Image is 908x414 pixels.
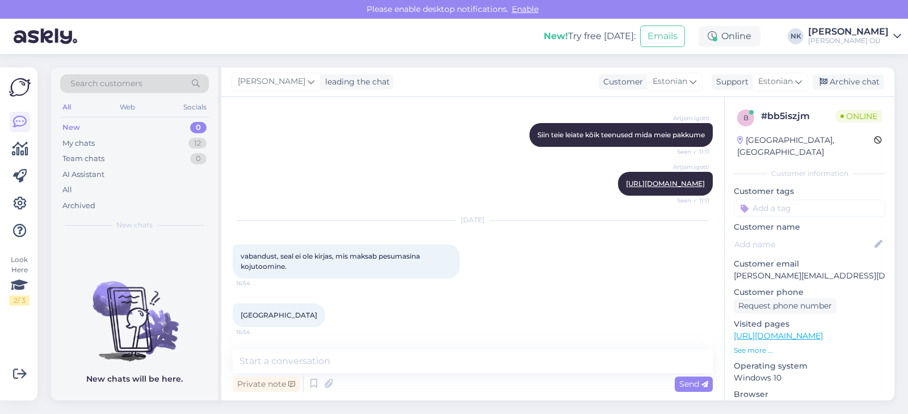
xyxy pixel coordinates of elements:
div: Archived [62,200,95,212]
div: # bb5iszjm [761,109,836,123]
div: [PERSON_NAME] [808,27,889,36]
div: Customer information [734,168,885,179]
p: See more ... [734,345,885,356]
span: Estonian [758,75,793,88]
img: No chats [51,261,218,363]
div: AI Assistant [62,169,104,180]
div: 0 [190,153,207,164]
a: [URL][DOMAIN_NAME] [734,331,823,341]
div: Team chats [62,153,104,164]
span: [PERSON_NAME] [238,75,305,88]
input: Add name [734,238,872,251]
span: Online [836,110,882,122]
p: Operating system [734,360,885,372]
div: 0 [190,122,207,133]
span: Artjom.igotti [667,114,709,122]
span: Enable [508,4,542,14]
div: Support [712,76,749,88]
div: Online [699,26,760,47]
p: Customer email [734,258,885,270]
p: New chats will be here. [86,373,183,385]
span: [GEOGRAPHIC_DATA] [241,311,317,319]
span: Siin teie leiate kõik teenused mida meie pakkume [537,130,705,139]
div: leading the chat [321,76,390,88]
b: New! [544,31,568,41]
div: [PERSON_NAME] OÜ [808,36,889,45]
p: Customer name [734,221,885,233]
div: All [62,184,72,196]
div: NK [788,28,804,44]
div: [DATE] [233,215,713,225]
div: 12 [188,138,207,149]
span: Search customers [70,78,142,90]
span: b [743,113,749,122]
div: Web [117,100,137,115]
div: [GEOGRAPHIC_DATA], [GEOGRAPHIC_DATA] [737,134,874,158]
p: [PERSON_NAME][EMAIL_ADDRESS][DOMAIN_NAME] [734,270,885,282]
a: [URL][DOMAIN_NAME] [626,179,705,188]
span: Artjom.igotti [667,163,709,171]
span: Seen ✓ 11:11 [667,147,709,156]
div: Request phone number [734,298,836,314]
span: 16:54 [236,279,279,288]
div: Look Here [9,255,30,306]
p: Customer phone [734,286,885,298]
span: New chats [116,220,153,230]
span: vabandust, seal ei ole kirjas, mis maksab pesumasina kojutoomine. [241,252,422,271]
button: Emails [640,26,685,47]
span: Seen ✓ 11:11 [667,196,709,205]
a: [PERSON_NAME][PERSON_NAME] OÜ [808,27,901,45]
input: Add a tag [734,200,885,217]
span: 16:54 [236,328,279,336]
p: Browser [734,388,885,400]
p: Customer tags [734,185,885,197]
div: Socials [181,100,209,115]
span: Estonian [653,75,687,88]
div: New [62,122,80,133]
div: My chats [62,138,95,149]
p: Windows 10 [734,372,885,384]
img: Askly Logo [9,77,31,98]
div: All [60,100,73,115]
div: Try free [DATE]: [544,29,636,43]
div: Customer [599,76,643,88]
div: 2 / 3 [9,295,30,306]
p: Visited pages [734,318,885,330]
span: Send [679,379,708,389]
div: Private note [233,377,300,392]
div: Archive chat [813,74,884,90]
